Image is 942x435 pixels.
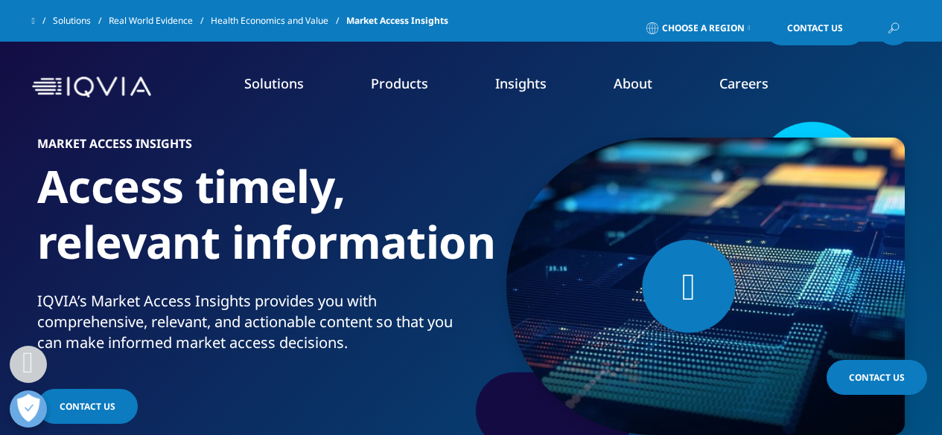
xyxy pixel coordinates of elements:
[37,158,465,291] h1: Access timely, relevant information
[614,74,652,92] a: About
[37,138,465,158] h6: Market Access Insights
[849,371,905,384] span: Contact Us
[495,74,547,92] a: Insights
[10,390,47,428] button: Open Preferences
[37,389,138,424] a: CONTACT US
[662,22,745,34] span: Choose a Region
[157,52,911,122] nav: Primary
[765,11,865,45] a: Contact Us
[32,77,151,98] img: IQVIA Healthcare Information Technology and Pharma Clinical Research Company
[60,400,115,413] span: CONTACT US
[244,74,304,92] a: Solutions
[787,24,843,33] span: Contact Us
[719,74,768,92] a: Careers
[827,360,927,395] a: Contact Us
[37,291,465,362] p: IQVIA’s Market Access Insights provides you with comprehensive, relevant, and actionable content ...
[371,74,428,92] a: Products
[506,138,905,435] img: 2695_big-data-binary-code-concept-interconnected-blocks-of-data.jpg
